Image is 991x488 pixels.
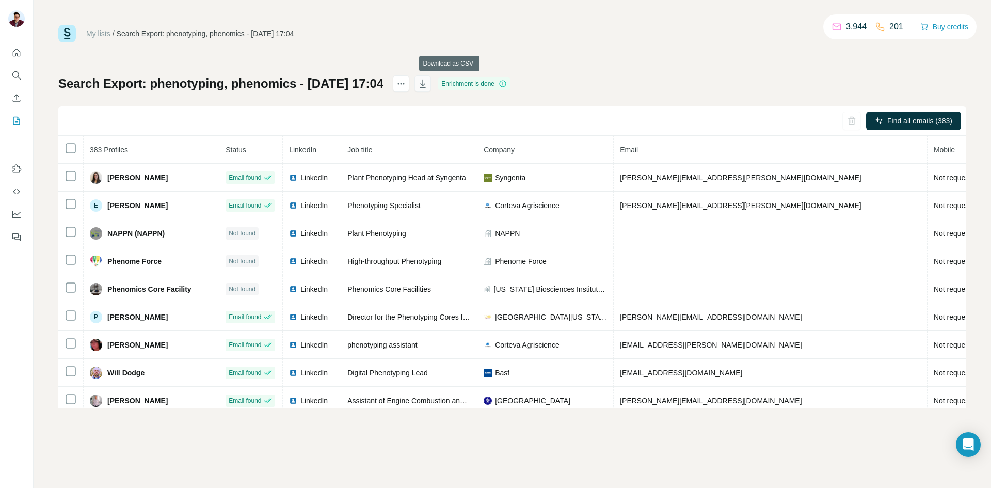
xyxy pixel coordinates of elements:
[934,285,979,293] span: Not requested
[107,396,168,406] span: [PERSON_NAME]
[484,201,492,210] img: company-logo
[495,200,560,211] span: Corteva Agriscience
[300,256,328,266] span: LinkedIn
[620,369,742,377] span: [EMAIL_ADDRESS][DOMAIN_NAME]
[229,257,255,266] span: Not found
[289,313,297,321] img: LinkedIn logo
[300,312,328,322] span: LinkedIn
[495,396,570,406] span: [GEOGRAPHIC_DATA]
[347,257,441,265] span: High-throughput Phenotyping
[90,199,102,212] div: E
[347,229,406,238] span: Plant Phenotyping
[934,229,979,238] span: Not requested
[58,25,76,42] img: Surfe Logo
[300,172,328,183] span: LinkedIn
[90,255,102,267] img: Avatar
[86,29,110,38] a: My lists
[90,311,102,323] div: P
[934,201,979,210] span: Not requested
[289,257,297,265] img: LinkedIn logo
[934,341,979,349] span: Not requested
[300,284,328,294] span: LinkedIn
[934,174,979,182] span: Not requested
[438,77,510,90] div: Enrichment is done
[620,341,802,349] span: [EMAIL_ADDRESS][PERSON_NAME][DOMAIN_NAME]
[107,284,191,294] span: Phenomics Core Facility
[8,182,25,201] button: Use Surfe API
[934,369,979,377] span: Not requested
[620,313,802,321] span: [PERSON_NAME][EMAIL_ADDRESS][DOMAIN_NAME]
[347,201,421,210] span: Phenotyping Specialist
[229,229,255,238] span: Not found
[866,112,961,130] button: Find all emails (383)
[90,395,102,407] img: Avatar
[889,21,903,33] p: 201
[8,205,25,224] button: Dashboard
[289,201,297,210] img: LinkedIn logo
[113,28,115,39] li: /
[495,172,525,183] span: Syngenta
[8,66,25,85] button: Search
[484,341,492,349] img: company-logo
[494,284,608,294] span: [US_STATE] Biosciences Institute, A-State
[300,396,328,406] span: LinkedIn
[484,397,492,405] img: company-logo
[934,313,979,321] span: Not requested
[347,146,372,154] span: Job title
[117,28,294,39] div: Search Export: phenotyping, phenomics - [DATE] 17:04
[887,116,952,126] span: Find all emails (383)
[300,228,328,239] span: LinkedIn
[229,368,261,377] span: Email found
[495,228,520,239] span: NAPPN
[8,160,25,178] button: Use Surfe on LinkedIn
[495,340,560,350] span: Corteva Agriscience
[229,396,261,405] span: Email found
[289,174,297,182] img: LinkedIn logo
[90,171,102,184] img: Avatar
[229,173,261,182] span: Email found
[8,43,25,62] button: Quick start
[495,368,509,378] span: Basf
[90,367,102,379] img: Avatar
[956,432,981,457] div: Open Intercom Messenger
[620,146,638,154] span: Email
[107,200,168,211] span: [PERSON_NAME]
[620,397,802,405] span: [PERSON_NAME][EMAIL_ADDRESS][DOMAIN_NAME]
[90,339,102,351] img: Avatar
[300,200,328,211] span: LinkedIn
[58,75,383,92] h1: Search Export: phenotyping, phenomics - [DATE] 17:04
[8,89,25,107] button: Enrich CSV
[289,397,297,405] img: LinkedIn logo
[226,146,246,154] span: Status
[90,283,102,295] img: Avatar
[495,256,547,266] span: Phenome Force
[229,285,255,294] span: Not found
[620,201,861,210] span: [PERSON_NAME][EMAIL_ADDRESS][PERSON_NAME][DOMAIN_NAME]
[90,146,128,154] span: 383 Profiles
[347,341,417,349] span: phenotyping assistant
[495,312,607,322] span: [GEOGRAPHIC_DATA][US_STATE]
[934,146,955,154] span: Mobile
[347,397,505,405] span: Assistant of Engine Combustion and Power Units
[289,285,297,293] img: LinkedIn logo
[107,312,168,322] span: [PERSON_NAME]
[846,21,867,33] p: 3,944
[484,146,515,154] span: Company
[107,228,165,239] span: NAPPN (NAPPN)
[107,340,168,350] span: [PERSON_NAME]
[229,201,261,210] span: Email found
[107,368,145,378] span: Will Dodge
[393,75,409,92] button: actions
[920,20,968,34] button: Buy credits
[484,369,492,377] img: company-logo
[620,174,861,182] span: [PERSON_NAME][EMAIL_ADDRESS][PERSON_NAME][DOMAIN_NAME]
[289,146,316,154] span: LinkedIn
[347,369,428,377] span: Digital Phenotyping Lead
[347,174,466,182] span: Plant Phenotyping Head at Syngenta
[90,227,102,240] img: Avatar
[347,313,533,321] span: Director for the Phenotyping Cores for the IBP department
[229,312,261,322] span: Email found
[300,340,328,350] span: LinkedIn
[347,285,431,293] span: Phenomics Core Facilities
[8,10,25,27] img: Avatar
